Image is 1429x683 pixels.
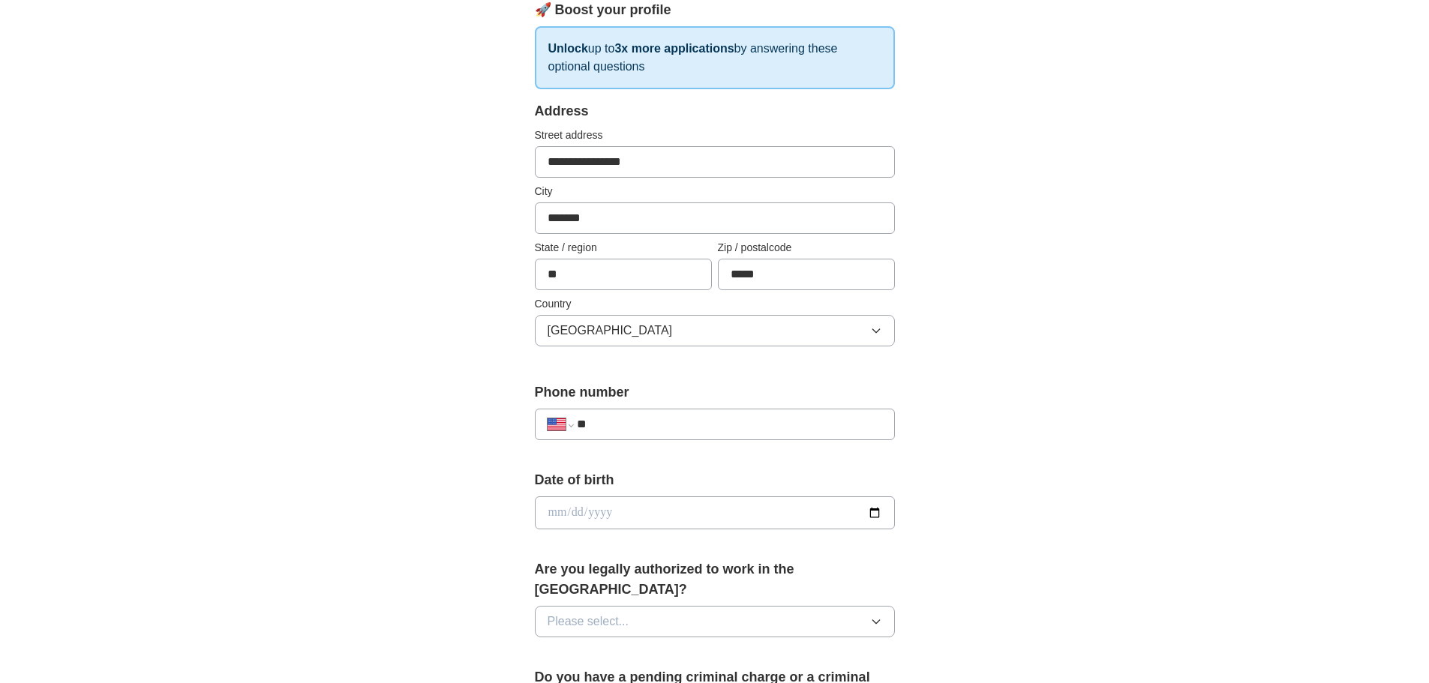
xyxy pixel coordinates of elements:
strong: 3x more applications [614,42,734,55]
label: Date of birth [535,470,895,490]
label: Country [535,296,895,312]
div: Address [535,101,895,121]
span: [GEOGRAPHIC_DATA] [548,322,673,340]
label: City [535,184,895,199]
p: up to by answering these optional questions [535,26,895,89]
label: State / region [535,240,712,256]
label: Zip / postalcode [718,240,895,256]
label: Phone number [535,382,895,403]
button: [GEOGRAPHIC_DATA] [535,315,895,346]
strong: Unlock [548,42,588,55]
span: Please select... [548,613,629,631]
button: Please select... [535,606,895,637]
label: Are you legally authorized to work in the [GEOGRAPHIC_DATA]? [535,559,895,600]
label: Street address [535,127,895,143]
